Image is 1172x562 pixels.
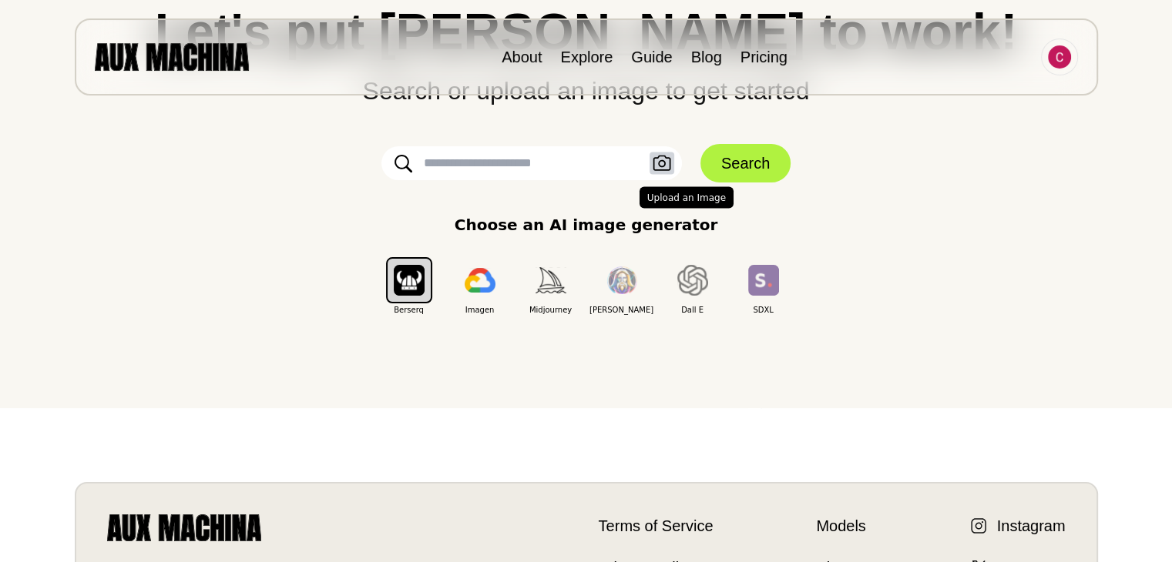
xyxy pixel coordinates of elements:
button: Upload an Image [650,152,674,175]
img: Avatar [1048,45,1071,69]
a: Models [816,514,865,537]
button: Search [700,144,791,182]
span: [PERSON_NAME] [586,304,657,316]
img: Imagen [465,268,495,293]
img: Midjourney [536,267,566,293]
span: Berserq [374,304,445,316]
span: Upload an Image [640,186,734,208]
a: Instagram [969,514,1066,537]
img: Leonardo [606,266,637,295]
img: AUX MACHINA [95,43,249,70]
span: Midjourney [515,304,586,316]
a: Explore [560,49,613,65]
img: Dall E [677,265,708,296]
img: SDXL [748,265,779,295]
img: Instagram [969,517,988,535]
img: Berserq [394,265,425,295]
a: Blog [691,49,722,65]
a: Pricing [740,49,787,65]
span: SDXL [728,304,799,316]
a: Guide [631,49,672,65]
span: Dall E [657,304,728,316]
p: Choose an AI image generator [455,213,718,236]
a: About [502,49,542,65]
span: Imagen [445,304,515,316]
